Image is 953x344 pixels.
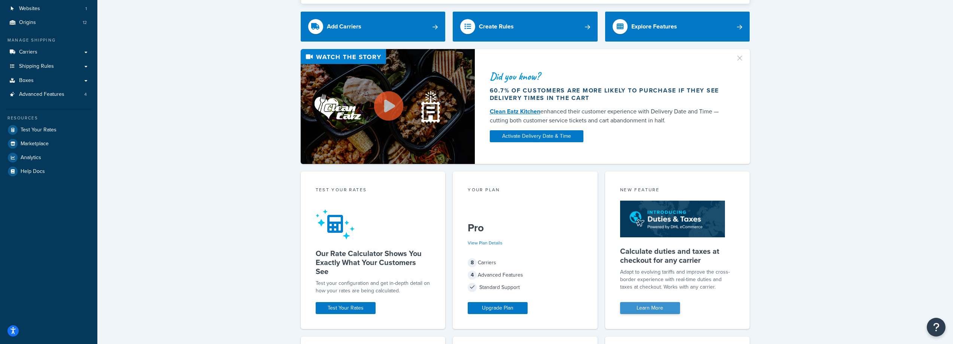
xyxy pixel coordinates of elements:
[468,271,477,280] span: 4
[83,19,87,26] span: 12
[301,49,475,164] img: Video thumbnail
[301,12,446,42] a: Add Carriers
[468,270,583,280] div: Advanced Features
[6,2,92,16] a: Websites1
[6,60,92,73] a: Shipping Rules
[6,165,92,178] a: Help Docs
[19,49,37,55] span: Carriers
[19,77,34,84] span: Boxes
[468,222,583,234] h5: Pro
[84,91,87,98] span: 4
[6,88,92,101] a: Advanced Features4
[490,107,726,125] div: enhanced their customer experience with Delivery Date and Time — cutting both customer service ti...
[6,2,92,16] li: Websites
[620,268,735,291] p: Adapt to evolving tariffs and improve the cross-border experience with real-time duties and taxes...
[468,258,583,268] div: Carriers
[490,71,726,82] div: Did you know?
[6,115,92,121] div: Resources
[316,280,431,295] div: Test your configuration and get in-depth detail on how your rates are being calculated.
[19,63,54,70] span: Shipping Rules
[605,12,750,42] a: Explore Features
[6,74,92,88] a: Boxes
[21,168,45,175] span: Help Docs
[490,107,540,116] a: Clean Eatz Kitchen
[6,123,92,137] a: Test Your Rates
[6,45,92,59] a: Carriers
[19,6,40,12] span: Websites
[468,186,583,195] div: Your Plan
[490,130,583,142] a: Activate Delivery Date & Time
[6,137,92,150] a: Marketplace
[631,21,677,32] div: Explore Features
[468,258,477,267] span: 8
[19,91,64,98] span: Advanced Features
[316,249,431,276] h5: Our Rate Calculator Shows You Exactly What Your Customers See
[927,318,946,337] button: Open Resource Center
[453,12,598,42] a: Create Rules
[620,247,735,265] h5: Calculate duties and taxes at checkout for any carrier
[316,302,376,314] a: Test Your Rates
[21,155,41,161] span: Analytics
[490,87,726,102] div: 60.7% of customers are more likely to purchase if they see delivery times in the cart
[19,19,36,26] span: Origins
[21,127,57,133] span: Test Your Rates
[6,151,92,164] a: Analytics
[468,240,503,246] a: View Plan Details
[6,16,92,30] a: Origins12
[327,21,361,32] div: Add Carriers
[620,186,735,195] div: New Feature
[6,88,92,101] li: Advanced Features
[21,141,49,147] span: Marketplace
[468,282,583,293] div: Standard Support
[479,21,514,32] div: Create Rules
[6,37,92,43] div: Manage Shipping
[468,302,528,314] a: Upgrade Plan
[316,186,431,195] div: Test your rates
[85,6,87,12] span: 1
[620,302,680,314] a: Learn More
[6,16,92,30] li: Origins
